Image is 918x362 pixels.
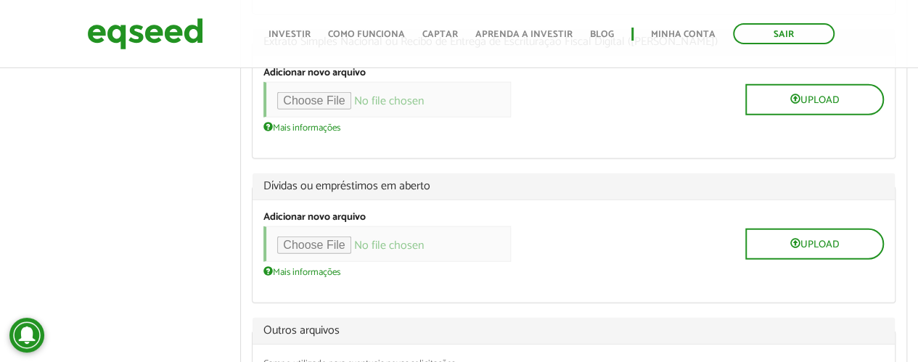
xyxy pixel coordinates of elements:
label: Adicionar novo arquivo [263,68,366,78]
span: Outros arquivos [263,325,884,337]
a: Como funciona [328,30,405,39]
a: Mais informações [263,266,340,277]
img: EqSeed [87,15,203,53]
a: Aprenda a investir [475,30,573,39]
a: Mais informações [263,121,340,133]
span: Dívidas ou empréstimos em aberto [263,181,884,192]
button: Upload [745,229,884,260]
a: Blog [590,30,614,39]
a: Investir [269,30,311,39]
a: Minha conta [651,30,716,39]
label: Adicionar novo arquivo [263,213,366,223]
a: Captar [422,30,458,39]
button: Upload [745,84,884,115]
a: Sair [733,23,835,44]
